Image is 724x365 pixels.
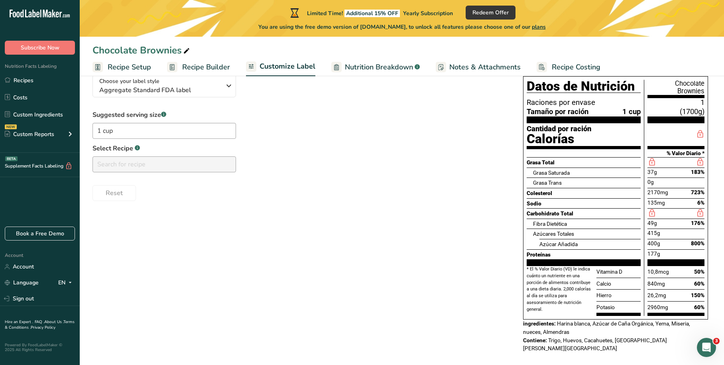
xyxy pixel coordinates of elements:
span: 49g [647,219,657,227]
span: 37g [647,168,657,176]
a: Book a Free Demo [5,227,75,241]
div: BETA [5,156,18,161]
span: Harina blanca, Azúcar de Caña Orgánica, Yema, Miseria, nueces, Almendras [523,320,690,335]
span: Yearly Subscription [403,10,453,17]
input: Search for recipe [92,156,236,172]
iframe: Intercom live chat [697,338,716,357]
span: Calcio [596,280,611,288]
span: Proteínas [527,251,551,258]
span: 3 [713,338,720,344]
div: Custom Reports [5,130,54,138]
span: Additional 15% OFF [344,10,400,17]
span: Hierro [596,291,612,300]
span: 60% [694,280,704,288]
span: 150% [691,291,704,300]
div: % Valor Diario * [644,149,704,158]
div: Datos de Nutrición [527,80,644,98]
span: Notes & Attachments [449,62,521,73]
a: Language [5,276,39,290]
a: About Us . [44,319,63,325]
div: Limited Time! [289,8,453,18]
span: Raciones por envase [527,98,641,107]
span: 183% [691,169,704,175]
span: 1 cup [527,107,641,116]
span: Azúcares Totales [533,231,574,237]
span: Fibra Dietética [533,221,567,227]
a: Privacy Policy [31,325,55,330]
div: Chocolate Brownies [92,43,191,57]
div: NEW [5,124,17,129]
label: Suggested serving size [92,110,236,120]
div: Calorías [527,132,641,146]
div: Powered By FoodLabelMaker © 2025 All Rights Reserved [5,343,75,352]
div: Chocolate Brownies [644,80,704,98]
span: Grasa Trans [533,180,562,186]
span: Vitamina D [596,268,622,276]
div: 10,8mcg [647,267,694,277]
a: FAQ . [35,319,44,325]
button: Redeem Offer [466,6,515,20]
span: 723% [691,189,704,195]
a: Customize Label [246,57,315,77]
span: Tamaño por ración [527,107,588,116]
span: Colesterol [527,190,552,196]
span: 177g [647,250,660,258]
span: You are using the free demo version of [DOMAIN_NAME], to unlock all features please choose one of... [258,23,546,31]
a: Recipe Costing [537,58,600,76]
button: Choose your label style Aggregate Standard FDA label [92,75,236,97]
label: Select Recipe [92,144,236,153]
a: Recipe Setup [92,58,151,76]
span: Recipe Setup [108,62,151,73]
span: Recipe Costing [552,62,600,73]
span: Choose your label style [99,77,159,85]
span: Subscribe Now [21,43,59,52]
span: Grasa Saturada [533,170,570,176]
span: Sodio [527,200,541,207]
span: Nutrition Breakdown [345,62,413,73]
div: 2960mg [647,302,694,312]
span: 50% [694,268,704,276]
span: 400g [647,239,660,248]
a: Hire an Expert . [5,319,33,325]
span: Recipe Builder [182,62,230,73]
button: Subscribe Now [5,41,75,55]
span: 415g [647,229,660,237]
a: Nutrition Breakdown [331,58,420,76]
span: Customize Label [260,61,315,72]
div: 26,2mg [647,290,691,300]
span: Contiene: [523,337,547,343]
div: EN [58,278,75,288]
span: 1 (1700g) [647,98,704,116]
a: Recipe Builder [167,58,230,76]
div: Cantidad por ración [527,126,641,132]
span: ingredientes: [523,320,556,327]
span: 2170mg [647,188,668,197]
span: Aggregate Standard FDA label [99,85,221,95]
span: Grasa Total [527,159,555,166]
a: Notes & Attachments [436,58,521,76]
span: Potasio [596,303,615,312]
span: 0g [647,178,654,186]
span: Carbohidrato Total [527,210,573,217]
span: Azúcar Añadida [539,241,578,247]
div: * El % Valor Diario (VD) le indica cuánto un nutriente en una porción de alimentos contribuye a u... [527,266,593,316]
button: Reset [92,185,136,201]
span: Trigo, Huevos, Cacahuetes, [GEOGRAPHIC_DATA][PERSON_NAME][GEOGRAPHIC_DATA] [523,337,667,352]
span: 60% [694,303,704,312]
div: 840mg [647,279,694,289]
span: 800% [691,240,704,247]
span: 6% [697,199,704,206]
span: Redeem Offer [472,8,509,17]
span: Reset [106,188,123,198]
span: 176% [691,220,704,226]
span: plans [532,23,546,31]
span: 135mg [647,199,665,207]
a: Terms & Conditions . [5,319,75,330]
